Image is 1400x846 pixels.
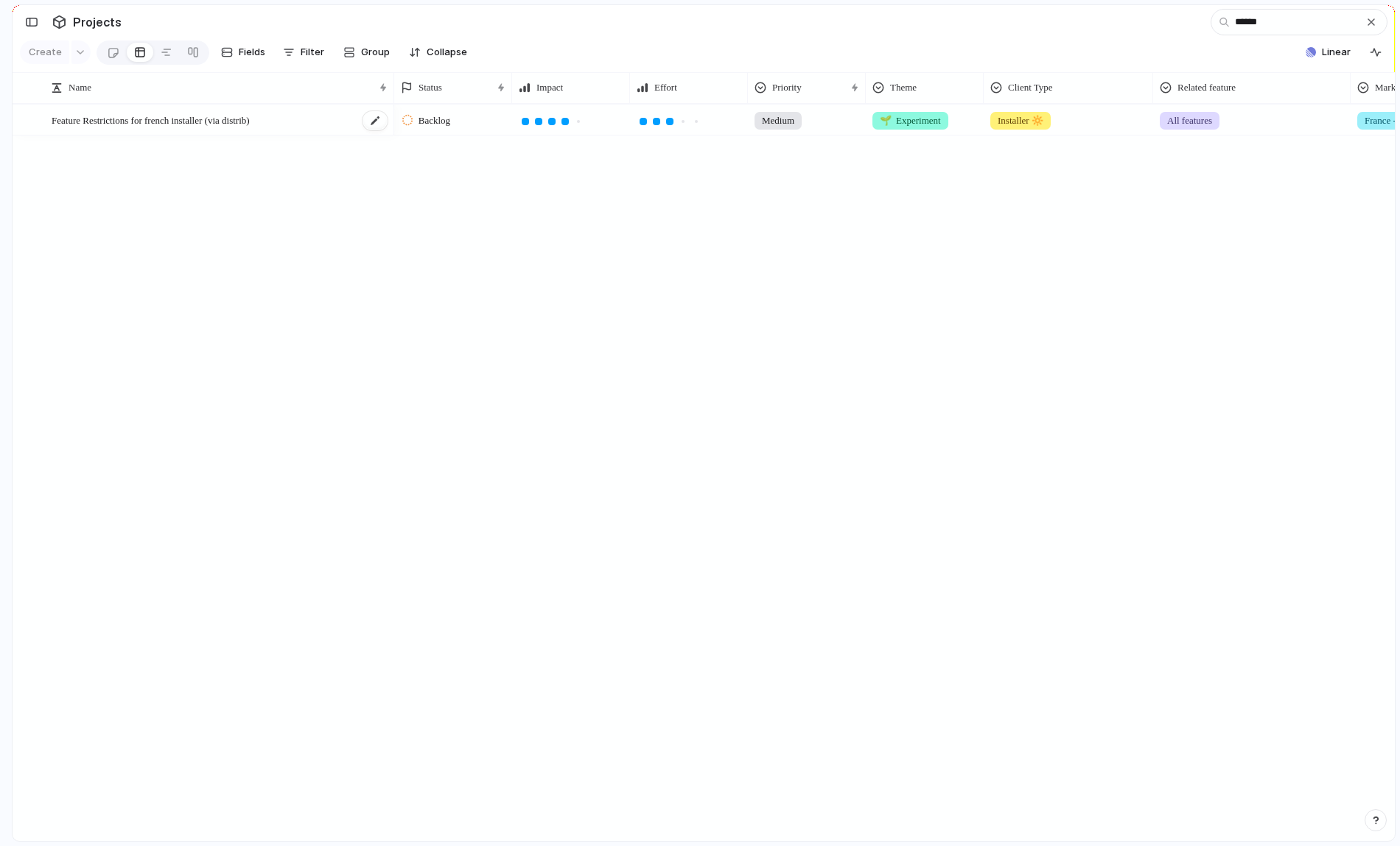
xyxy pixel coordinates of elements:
span: Priority [772,80,802,95]
span: Filter [301,45,324,60]
span: 🌱 [880,115,892,126]
span: Client Type [1008,80,1053,95]
span: Collapse [427,45,467,60]
span: Feature Restrictions for french installer (via distrib) [52,111,250,128]
button: Linear [1300,41,1357,63]
span: Impact [536,80,563,95]
span: Fields [239,45,265,60]
span: All features [1167,113,1212,128]
button: Fields [215,40,271,64]
span: Backlog [419,113,450,128]
span: Effort [654,80,677,95]
span: Linear [1322,45,1351,60]
span: Related feature [1177,80,1236,95]
span: Status [419,80,442,95]
button: Group [336,40,397,64]
button: Collapse [403,40,473,64]
span: Theme [890,80,917,95]
span: Medium [762,113,794,128]
button: Filter [277,40,330,64]
span: Projects [70,9,125,35]
span: Installer 🔆 [998,113,1043,128]
span: Group [361,45,390,60]
span: Name [69,80,91,95]
span: Experiment [880,113,941,128]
